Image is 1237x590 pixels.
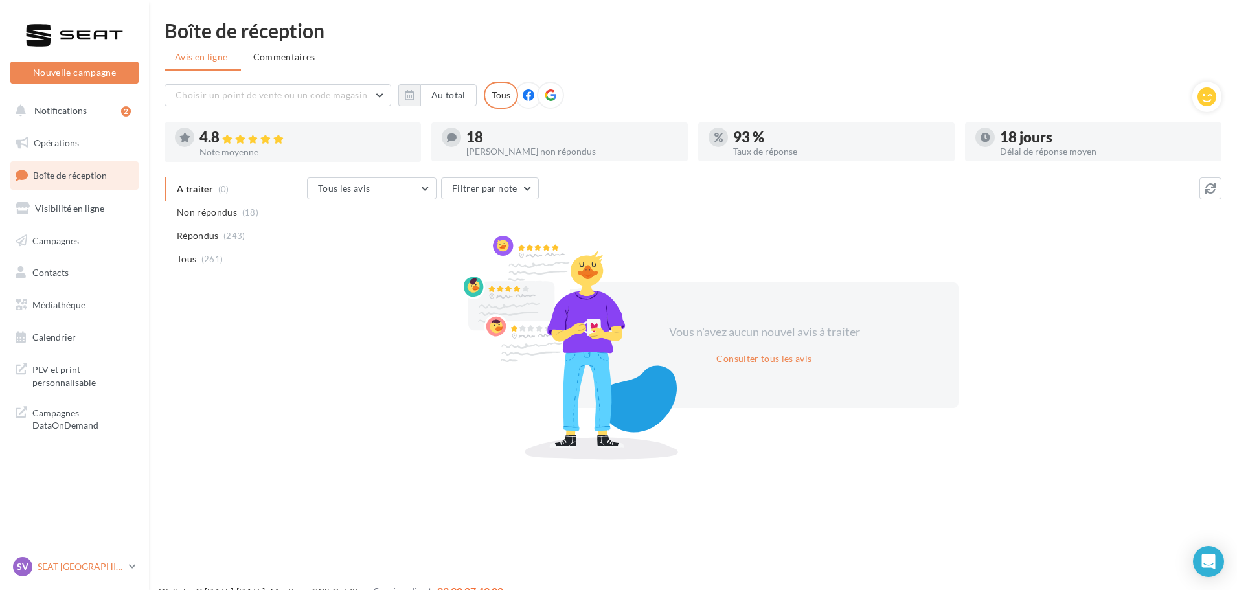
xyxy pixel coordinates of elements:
[420,84,477,106] button: Au total
[32,361,133,389] span: PLV et print personnalisable
[8,130,141,157] a: Opérations
[8,291,141,319] a: Médiathèque
[318,183,370,194] span: Tous les avis
[8,97,136,124] button: Notifications 2
[733,147,944,156] div: Taux de réponse
[398,84,477,106] button: Au total
[8,227,141,255] a: Campagnes
[8,399,141,437] a: Campagnes DataOnDemand
[242,207,258,218] span: (18)
[177,253,196,266] span: Tous
[177,206,237,219] span: Non répondus
[177,229,219,242] span: Répondus
[8,259,141,286] a: Contacts
[10,554,139,579] a: SV SEAT [GEOGRAPHIC_DATA]
[653,324,876,341] div: Vous n'avez aucun nouvel avis à traiter
[32,267,69,278] span: Contacts
[32,299,85,310] span: Médiathèque
[307,177,437,199] button: Tous les avis
[253,51,315,62] span: Commentaires
[35,203,104,214] span: Visibilité en ligne
[199,130,411,145] div: 4.8
[199,148,411,157] div: Note moyenne
[32,404,133,432] span: Campagnes DataOnDemand
[466,147,677,156] div: [PERSON_NAME] non répondus
[8,356,141,394] a: PLV et print personnalisable
[8,195,141,222] a: Visibilité en ligne
[176,89,367,100] span: Choisir un point de vente ou un code magasin
[8,324,141,351] a: Calendrier
[165,21,1221,40] div: Boîte de réception
[8,161,141,189] a: Boîte de réception
[711,351,817,367] button: Consulter tous les avis
[441,177,539,199] button: Filtrer par note
[466,130,677,144] div: 18
[484,82,518,109] div: Tous
[34,137,79,148] span: Opérations
[10,62,139,84] button: Nouvelle campagne
[34,105,87,116] span: Notifications
[1000,130,1211,144] div: 18 jours
[165,84,391,106] button: Choisir un point de vente ou un code magasin
[33,170,107,181] span: Boîte de réception
[38,560,124,573] p: SEAT [GEOGRAPHIC_DATA]
[201,254,223,264] span: (261)
[1000,147,1211,156] div: Délai de réponse moyen
[17,560,28,573] span: SV
[1193,546,1224,577] div: Open Intercom Messenger
[32,332,76,343] span: Calendrier
[121,106,131,117] div: 2
[733,130,944,144] div: 93 %
[32,234,79,245] span: Campagnes
[223,231,245,241] span: (243)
